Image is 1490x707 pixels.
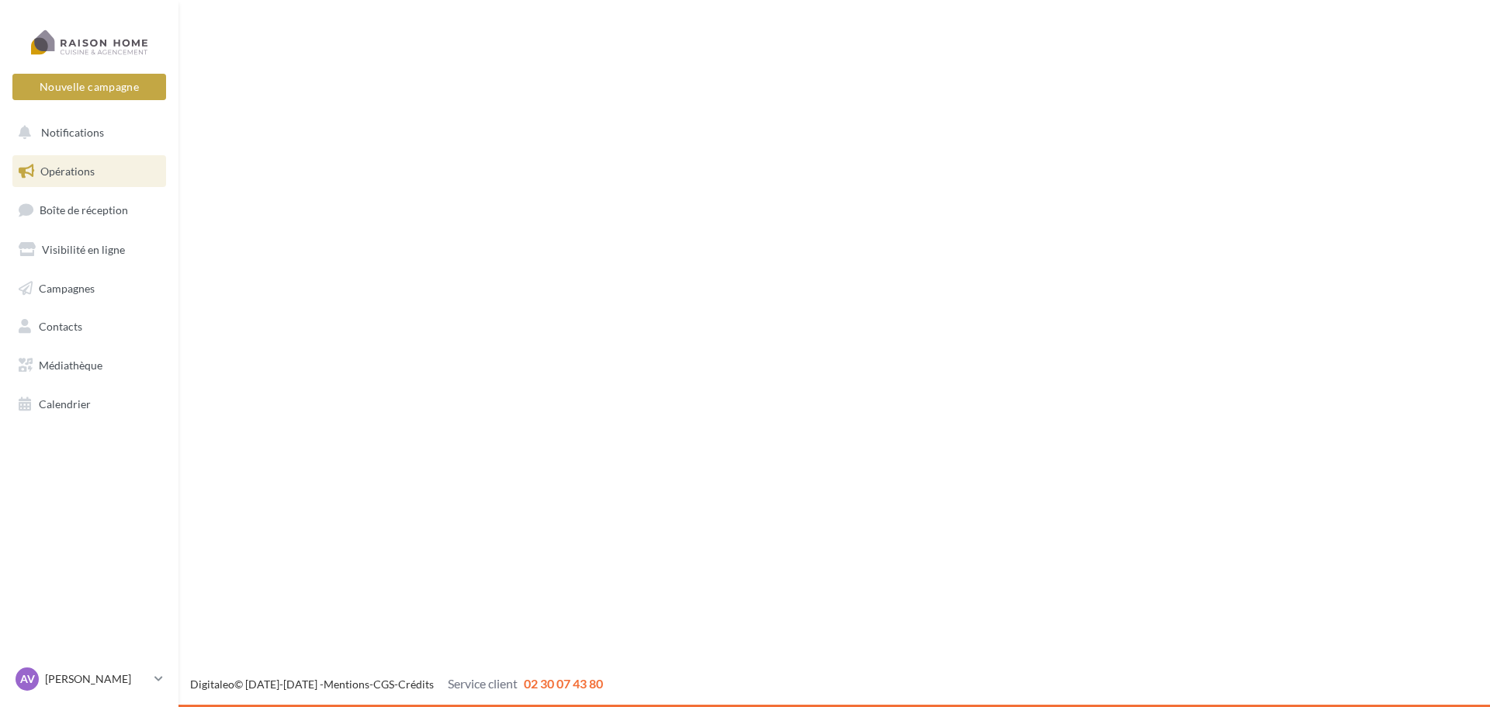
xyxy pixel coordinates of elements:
a: Mentions [324,678,369,691]
p: [PERSON_NAME] [45,671,148,687]
span: Calendrier [39,397,91,411]
a: Médiathèque [9,349,169,382]
span: Notifications [41,126,104,139]
span: Contacts [39,320,82,333]
a: Calendrier [9,388,169,421]
a: Visibilité en ligne [9,234,169,266]
a: Crédits [398,678,434,691]
span: Service client [448,676,518,691]
a: Digitaleo [190,678,234,691]
a: Opérations [9,155,169,188]
span: Opérations [40,165,95,178]
span: Visibilité en ligne [42,243,125,256]
span: AV [20,671,35,687]
span: Médiathèque [39,359,102,372]
a: CGS [373,678,394,691]
a: AV [PERSON_NAME] [12,664,166,694]
a: Contacts [9,310,169,343]
span: © [DATE]-[DATE] - - - [190,678,603,691]
button: Nouvelle campagne [12,74,166,100]
span: Campagnes [39,281,95,294]
span: Boîte de réception [40,203,128,217]
a: Campagnes [9,272,169,305]
button: Notifications [9,116,163,149]
a: Boîte de réception [9,193,169,227]
span: 02 30 07 43 80 [524,676,603,691]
